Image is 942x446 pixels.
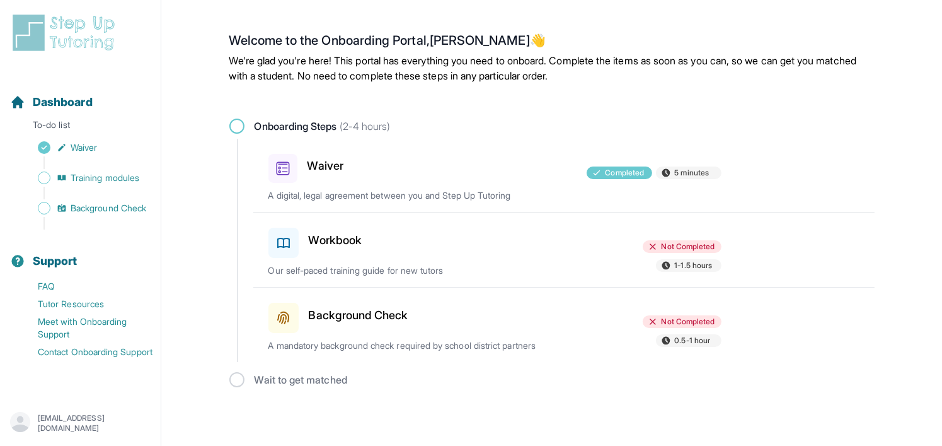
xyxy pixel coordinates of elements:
span: Background Check [71,202,146,214]
button: Support [5,232,156,275]
a: Waiver [10,139,161,156]
span: Dashboard [33,93,93,111]
a: Dashboard [10,93,93,111]
span: Not Completed [662,242,715,252]
a: Background CheckNot Completed0.5-1 hourA mandatory background check required by school district p... [253,288,875,362]
a: WaiverCompleted5 minutesA digital, legal agreement between you and Step Up Tutoring [253,139,875,212]
p: To-do list [5,119,156,136]
p: [EMAIL_ADDRESS][DOMAIN_NAME] [38,413,151,433]
a: Contact Onboarding Support [10,343,161,361]
a: Training modules [10,169,161,187]
h3: Background Check [309,307,408,324]
span: 1-1.5 hours [675,261,713,271]
span: Completed [606,168,645,178]
a: Tutor Resources [10,295,161,313]
h3: Workbook [309,232,362,249]
a: Background Check [10,199,161,217]
a: FAQ [10,278,161,295]
span: 0.5-1 hour [675,336,711,346]
span: Not Completed [662,317,715,327]
a: WorkbookNot Completed1-1.5 hoursOur self-paced training guide for new tutors [253,213,875,287]
a: Meet with Onboarding Support [10,313,161,343]
button: Dashboard [5,73,156,116]
span: Training modules [71,172,139,184]
p: Our self-paced training guide for new tutors [268,264,563,277]
span: (2-4 hours) [337,120,391,132]
span: Onboarding Steps [255,119,391,134]
span: 5 minutes [675,168,709,178]
h3: Waiver [307,157,343,175]
img: logo [10,13,122,53]
p: A digital, legal agreement between you and Step Up Tutoring [268,189,563,202]
span: Waiver [71,141,97,154]
p: A mandatory background check required by school district partners [268,339,563,352]
p: We're glad you're here! This portal has everything you need to onboard. Complete the items as soo... [229,53,875,83]
span: Support [33,252,78,270]
button: [EMAIL_ADDRESS][DOMAIN_NAME] [10,412,151,435]
h2: Welcome to the Onboarding Portal, [PERSON_NAME] 👋 [229,33,875,53]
